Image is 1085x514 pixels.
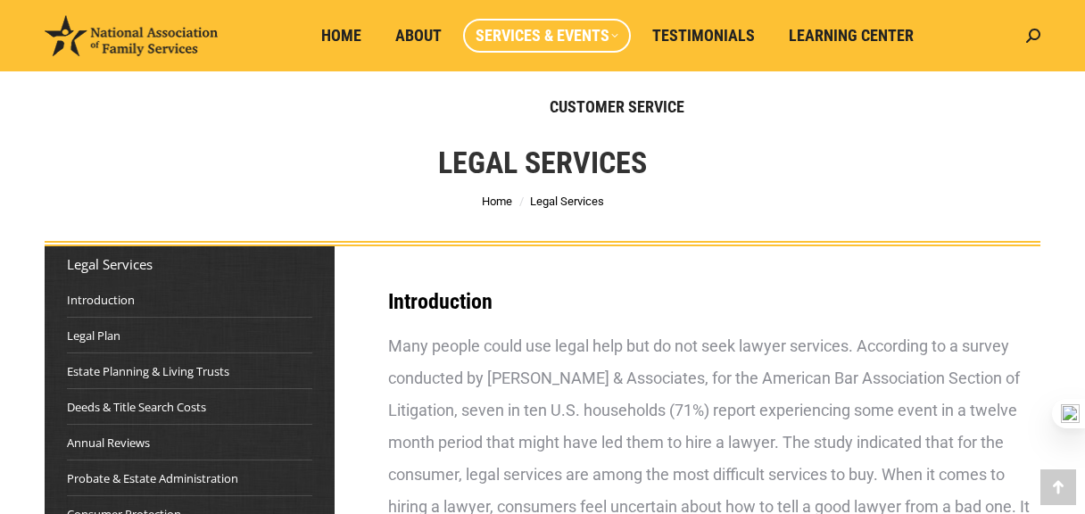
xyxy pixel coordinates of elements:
span: Services & Events [476,26,618,46]
span: Legal Services [530,195,604,208]
a: Learning Center [776,19,926,53]
img: one_i.png [1061,404,1080,423]
a: Introduction [67,291,135,309]
a: Legal Plan [67,327,120,344]
a: Deeds & Title Search Costs [67,398,206,416]
a: Probate & Estate Administration [67,469,238,487]
a: Estate Planning & Living Trusts [67,362,229,380]
a: Customer Service [537,90,697,124]
span: Home [321,26,361,46]
a: Testimonials [640,19,767,53]
h3: Introduction [388,291,1031,312]
a: Home [309,19,374,53]
a: About [383,19,454,53]
span: About [395,26,442,46]
span: Testimonials [652,26,755,46]
div: Legal Services [67,255,312,273]
img: National Association of Family Services [45,15,218,56]
h1: Legal Services [438,143,647,182]
span: Customer Service [550,97,684,117]
a: Home [482,195,512,208]
a: Annual Reviews [67,434,150,452]
span: Learning Center [789,26,914,46]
